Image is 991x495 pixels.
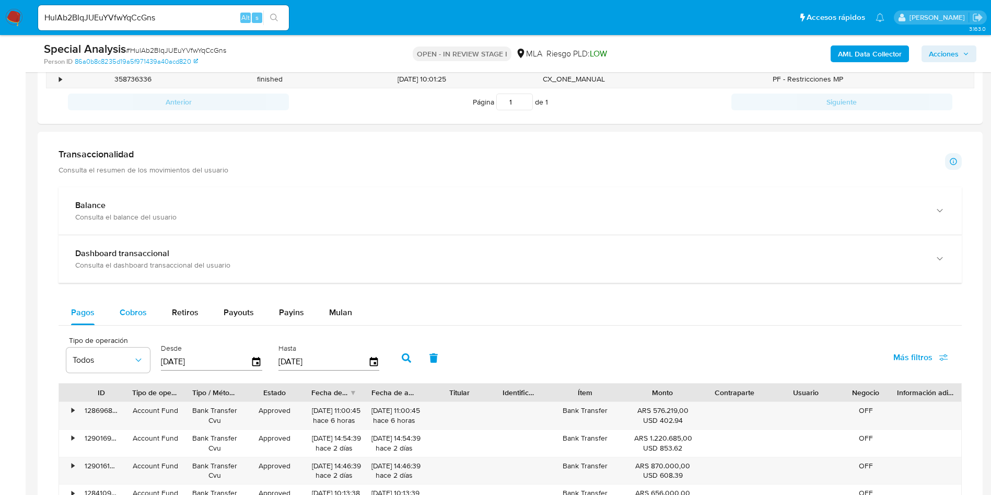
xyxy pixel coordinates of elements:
span: 3.163.0 [969,25,986,33]
b: Person ID [44,57,73,66]
span: s [255,13,259,22]
div: • [59,74,62,84]
span: # HulAb2BIqJUEuYVfwYqCcGns [126,45,226,55]
a: Salir [972,12,983,23]
a: 86a0b8c8235d19a5f971439a40acd820 [75,57,198,66]
button: search-icon [263,10,285,25]
span: Accesos rápidos [807,12,865,23]
input: Buscar usuario o caso... [38,11,289,25]
div: CX_ONE_MANUAL [506,71,643,88]
button: Acciones [922,45,976,62]
a: Notificaciones [876,13,884,22]
div: MLA [516,48,542,60]
p: OPEN - IN REVIEW STAGE I [413,47,511,61]
button: Anterior [68,94,289,110]
span: Alt [241,13,250,22]
span: LOW [590,48,607,60]
div: finished [202,71,339,88]
div: 358736336 [65,71,202,88]
span: 1 [545,97,548,107]
button: Siguiente [731,94,952,110]
span: Riesgo PLD: [546,48,607,60]
div: PF - Restricciones MP [643,71,974,88]
span: Acciones [929,45,959,62]
div: [DATE] 10:01:25 [339,71,506,88]
span: Página de [473,94,548,110]
p: gustavo.deseta@mercadolibre.com [910,13,969,22]
b: Special Analysis [44,40,126,57]
button: AML Data Collector [831,45,909,62]
b: AML Data Collector [838,45,902,62]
